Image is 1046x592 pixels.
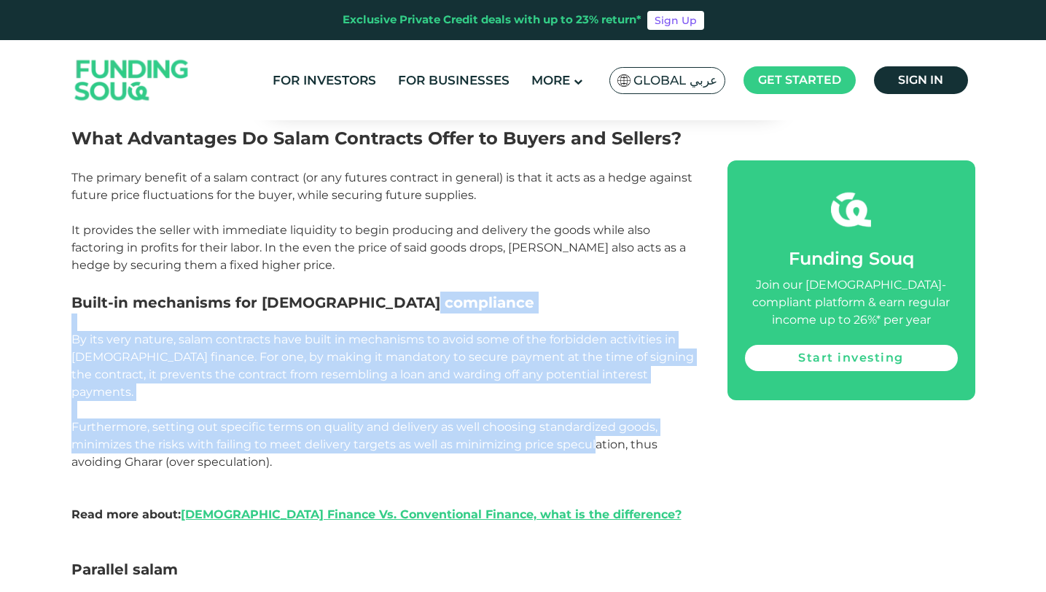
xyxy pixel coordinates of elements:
span: Global عربي [633,72,717,89]
a: Sign Up [647,11,704,30]
span: More [531,73,570,87]
span: The primary benefit of a salam contract (or any futures contract in general) is that it acts as a... [71,171,692,202]
span: Sign in [898,73,943,87]
img: fsicon [831,190,871,230]
a: For Investors [269,69,380,93]
span: What Advantages Do Salam Contracts Offer to Buyers and Sellers? [71,128,682,149]
span: It provides the seller with immediate liquidity to begin producing and delivery the goods while a... [71,223,686,272]
a: Sign in [874,66,968,94]
span: Get started [758,73,841,87]
span: Furthermore, setting out specific terms on quality and delivery as well choosing standardized goo... [71,420,657,469]
div: Exclusive Private Credit deals with up to 23% return* [343,12,641,28]
span: Parallel salam [71,561,178,578]
span: Read more about: [71,507,682,521]
a: [DEMOGRAPHIC_DATA] Finance Vs. Conventional Finance, what is the difference? [181,507,682,521]
span: By its very nature, salam contracts have built in mechanisms to avoid some of the forbidden activ... [71,332,694,399]
span: Built-in mechanisms for [DEMOGRAPHIC_DATA] compliance [71,294,534,311]
a: Start investing [745,345,958,371]
div: Join our [DEMOGRAPHIC_DATA]-compliant platform & earn regular income up to 26%* per year [745,276,958,329]
span: Funding Souq [789,248,914,269]
a: For Businesses [394,69,513,93]
img: SA Flag [617,74,631,87]
img: Logo [61,42,203,118]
